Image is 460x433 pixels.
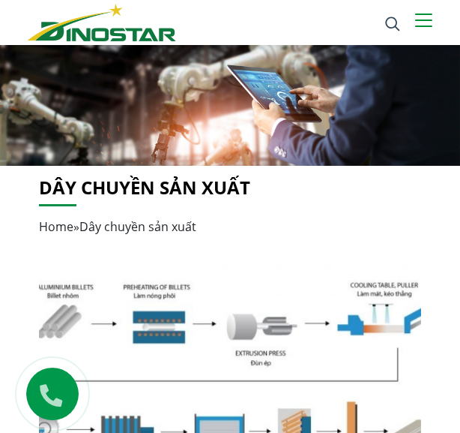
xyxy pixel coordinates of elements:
[385,17,400,32] img: search
[79,218,196,235] span: Dây chuyền sản xuất
[39,218,73,235] a: Home
[28,4,176,41] img: Nhôm Dinostar
[39,175,250,200] a: Dây chuyền sản xuất
[39,218,414,236] div: »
